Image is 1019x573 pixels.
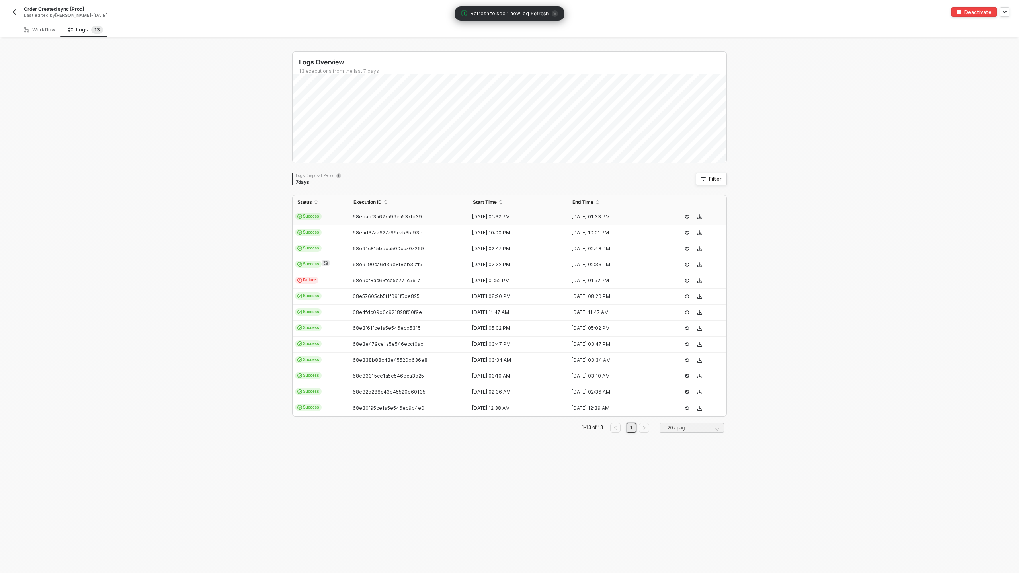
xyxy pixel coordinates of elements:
[568,373,661,379] div: [DATE] 03:10 AM
[295,356,322,363] span: Success
[697,262,702,267] span: icon-download
[297,357,302,362] span: icon-cards
[353,309,422,315] span: 68e4fdc09d0c921828f00f9e
[468,195,568,209] th: Start Time
[572,199,593,205] span: End Time
[24,27,55,33] div: Workflow
[468,246,561,252] div: [DATE] 02:47 PM
[568,293,661,300] div: [DATE] 08:20 PM
[685,358,689,363] span: icon-success-page
[697,374,702,378] span: icon-download
[697,406,702,411] span: icon-download
[10,7,19,17] button: back
[568,230,661,236] div: [DATE] 10:01 PM
[297,294,302,298] span: icon-cards
[685,230,689,235] span: icon-success-page
[353,357,428,363] span: 68e338b88c43e45520d636e8
[697,390,702,394] span: icon-download
[685,390,689,394] span: icon-success-page
[353,230,422,236] span: 68ead37aa627a99ca535f93e
[353,199,382,205] span: Execution ID
[685,310,689,315] span: icon-success-page
[468,341,561,347] div: [DATE] 03:47 PM
[568,309,661,316] div: [DATE] 11:47 AM
[613,425,618,430] span: left
[468,261,561,268] div: [DATE] 02:32 PM
[24,12,491,18] div: Last edited by - [DATE]
[353,277,421,283] span: 68e90f8ac63fcb5b771c561a
[297,246,302,251] span: icon-cards
[580,423,604,433] li: 1-13 of 13
[685,294,689,299] span: icon-success-page
[297,278,302,283] span: icon-exclamation
[353,405,424,411] span: 68e30f95ce1a5e546ec9b4e0
[568,325,661,331] div: [DATE] 05:02 PM
[697,294,702,299] span: icon-download
[297,325,302,330] span: icon-cards
[697,230,702,235] span: icon-download
[468,373,561,379] div: [DATE] 03:10 AM
[297,389,302,394] span: icon-cards
[468,405,561,411] div: [DATE] 12:38 AM
[568,246,661,252] div: [DATE] 02:48 PM
[473,199,497,205] span: Start Time
[568,389,661,395] div: [DATE] 02:36 AM
[697,342,702,347] span: icon-download
[295,404,322,411] span: Success
[297,405,302,410] span: icon-cards
[957,10,961,14] img: deactivate
[709,176,722,182] div: Filter
[296,173,341,178] div: Logs Disposal Period
[609,423,622,433] li: Previous Page
[468,214,561,220] div: [DATE] 01:32 PM
[685,406,689,411] span: icon-success-page
[295,308,322,316] span: Success
[951,7,997,17] button: deactivateDeactivate
[295,324,322,331] span: Success
[295,292,322,300] span: Success
[568,341,661,347] div: [DATE] 03:47 PM
[697,278,702,283] span: icon-download
[91,26,103,34] sup: 13
[568,195,667,209] th: End Time
[660,423,724,436] div: Page Size
[297,262,302,267] span: icon-cards
[353,373,424,379] span: 68e33315ce1a5e546eca3d25
[295,229,322,236] span: Success
[685,262,689,267] span: icon-success-page
[685,278,689,283] span: icon-success-page
[461,10,467,16] span: icon-exclamation
[353,261,422,267] span: 68e9190ca6d39e8f8bb30ff5
[552,10,558,17] span: icon-close
[299,68,726,74] div: 13 executions from the last 7 days
[353,341,423,347] span: 68e3e479ce1a5e546eccf0ac
[468,325,561,331] div: [DATE] 05:02 PM
[297,310,302,314] span: icon-cards
[639,423,649,433] button: right
[697,214,702,219] span: icon-download
[697,310,702,315] span: icon-download
[68,26,103,34] div: Logs
[94,27,97,33] span: 1
[11,9,18,15] img: back
[627,423,636,433] li: 1
[323,261,328,265] span: icon-sync
[642,425,646,430] span: right
[685,342,689,347] span: icon-success-page
[297,373,302,378] span: icon-cards
[964,9,992,16] div: Deactivate
[628,423,635,432] a: 1
[568,261,661,268] div: [DATE] 02:33 PM
[568,277,661,284] div: [DATE] 01:52 PM
[685,326,689,331] span: icon-success-page
[685,374,689,378] span: icon-success-page
[295,245,322,252] span: Success
[664,423,719,432] input: Page Size
[295,277,318,284] span: Failure
[353,246,424,251] span: 68e91c815beba500cc707269
[468,230,561,236] div: [DATE] 10:00 PM
[685,214,689,219] span: icon-success-page
[468,389,561,395] div: [DATE] 02:36 AM
[685,246,689,251] span: icon-success-page
[353,389,426,395] span: 68e32b288c43e45520d60135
